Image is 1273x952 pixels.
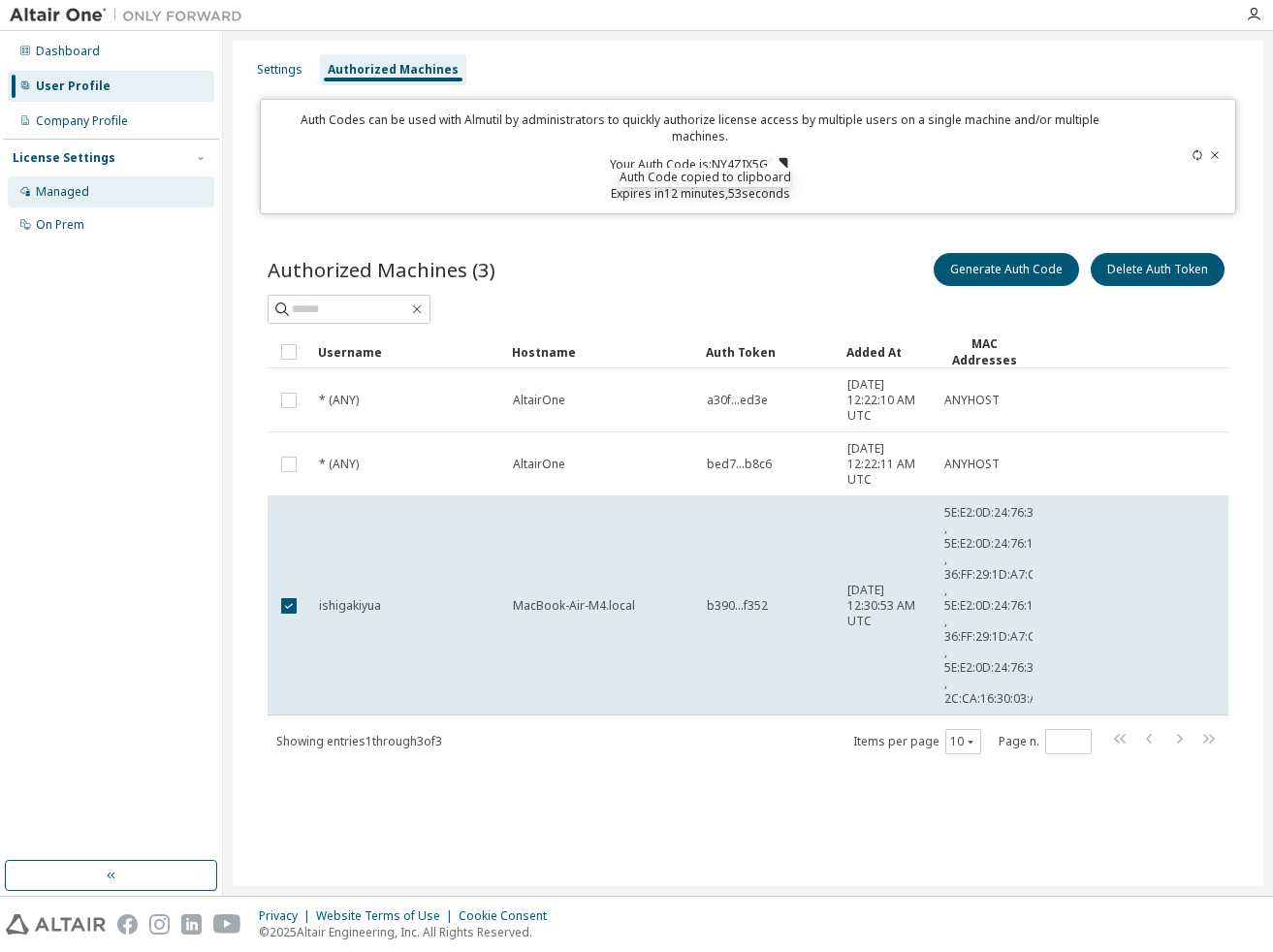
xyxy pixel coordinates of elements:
[259,908,316,924] div: Privacy
[999,729,1092,754] span: Page n.
[259,924,558,940] p: © 2025 Altair Engineering, Inc. All Rights Reserved.
[847,583,927,629] span: [DATE] 12:30:53 AM UTC
[513,457,565,472] span: AltairOne
[149,914,170,935] img: instagram.svg
[319,457,359,472] span: * (ANY)
[512,336,690,367] div: Hostname
[117,914,138,935] img: facebook.svg
[10,6,252,25] img: Altair One
[706,336,831,367] div: Auth Token
[513,598,635,614] span: MacBook-Air-M4.local
[513,393,565,408] span: AltairOne
[944,393,1000,408] span: ANYHOST
[272,185,1130,202] p: Expires in 12 minutes, 53 seconds
[276,733,442,749] span: Showing entries 1 through 3 of 3
[36,217,84,233] div: On Prem
[853,729,981,754] span: Items per page
[13,150,115,166] div: License Settings
[328,62,459,78] div: Authorized Machines
[318,336,496,367] div: Username
[257,62,302,78] div: Settings
[846,336,928,367] div: Added At
[319,393,359,408] span: * (ANY)
[707,598,768,614] span: b390...f352
[213,914,241,935] img: youtube.svg
[943,335,1025,368] div: MAC Addresses
[944,457,1000,472] span: ANYHOST
[944,505,1043,707] span: 5E:E2:0D:24:76:3B , 5E:E2:0D:24:76:1B , 36:FF:29:1D:A7:C4 , 5E:E2:0D:24:76:1C , 36:FF:29:1D:A7:C0...
[36,184,89,200] div: Managed
[620,168,791,187] div: Auth Code copied to clipboard
[268,256,495,283] span: Authorized Machines (3)
[1091,253,1225,286] button: Delete Auth Token
[36,79,111,94] div: User Profile
[6,914,106,935] img: altair_logo.svg
[272,111,1130,144] p: Auth Codes can be used with Almutil by administrators to quickly authorize license access by mult...
[707,457,772,472] span: bed7...b8c6
[181,914,202,935] img: linkedin.svg
[316,908,459,924] div: Website Terms of Use
[847,441,927,488] span: [DATE] 12:22:11 AM UTC
[950,734,976,749] button: 10
[36,113,128,129] div: Company Profile
[610,156,791,174] p: Your Auth Code is: NY4ZIX5G
[319,598,381,614] span: ishigakiyua
[459,908,558,924] div: Cookie Consent
[36,44,100,59] div: Dashboard
[707,393,768,408] span: a30f...ed3e
[934,253,1079,286] button: Generate Auth Code
[847,377,927,424] span: [DATE] 12:22:10 AM UTC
